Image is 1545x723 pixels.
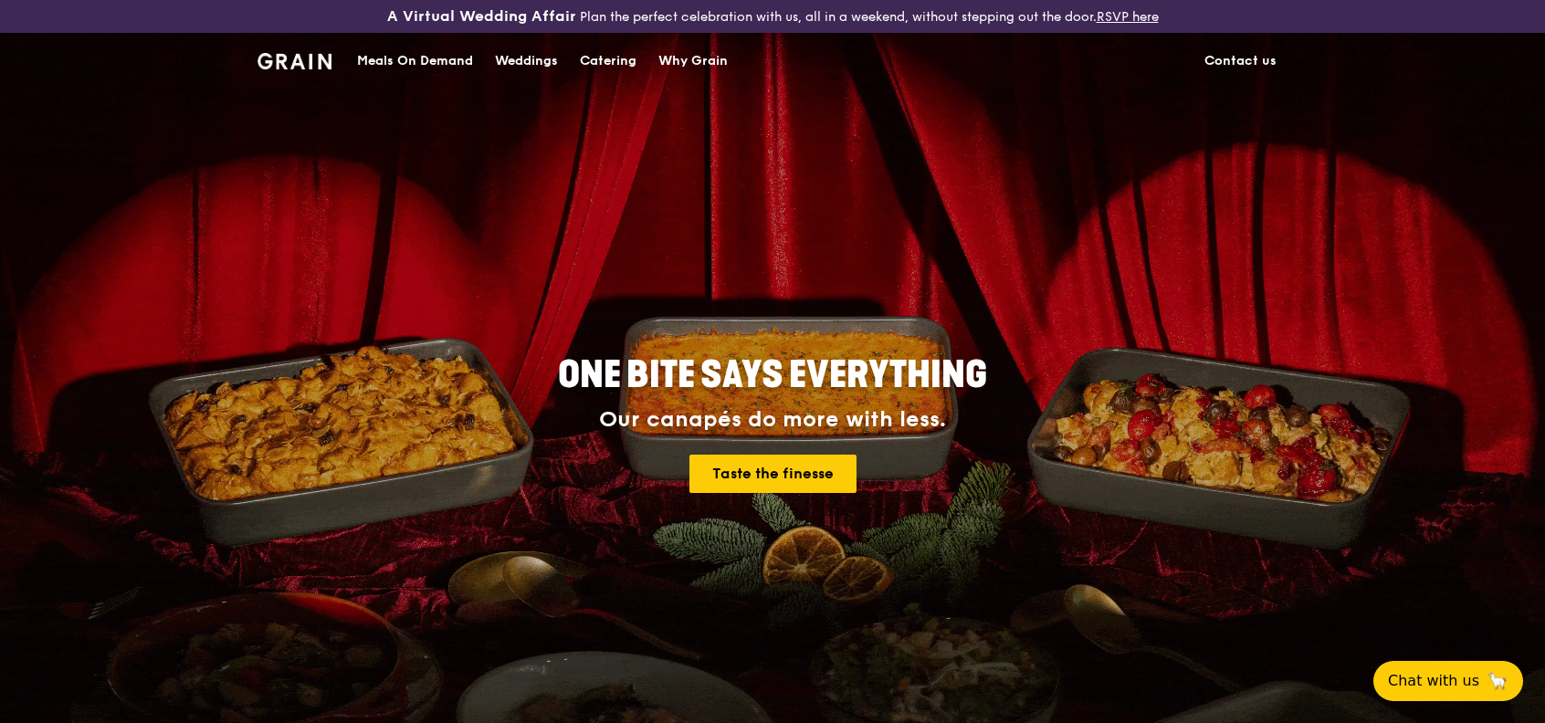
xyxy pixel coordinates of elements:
[1097,9,1159,25] a: RSVP here
[580,34,636,89] div: Catering
[1373,661,1523,701] button: Chat with us🦙
[484,34,569,89] a: Weddings
[1487,670,1508,692] span: 🦙
[689,455,857,493] a: Taste the finesse
[257,53,331,69] img: Grain
[387,7,576,26] h3: A Virtual Wedding Affair
[558,353,987,397] span: ONE BITE SAYS EVERYTHING
[658,34,728,89] div: Why Grain
[257,7,1287,26] div: Plan the perfect celebration with us, all in a weekend, without stepping out the door.
[444,407,1101,433] div: Our canapés do more with less.
[647,34,739,89] a: Why Grain
[1388,670,1479,692] span: Chat with us
[569,34,647,89] a: Catering
[495,34,558,89] div: Weddings
[1193,34,1287,89] a: Contact us
[257,32,331,87] a: GrainGrain
[357,34,473,89] div: Meals On Demand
